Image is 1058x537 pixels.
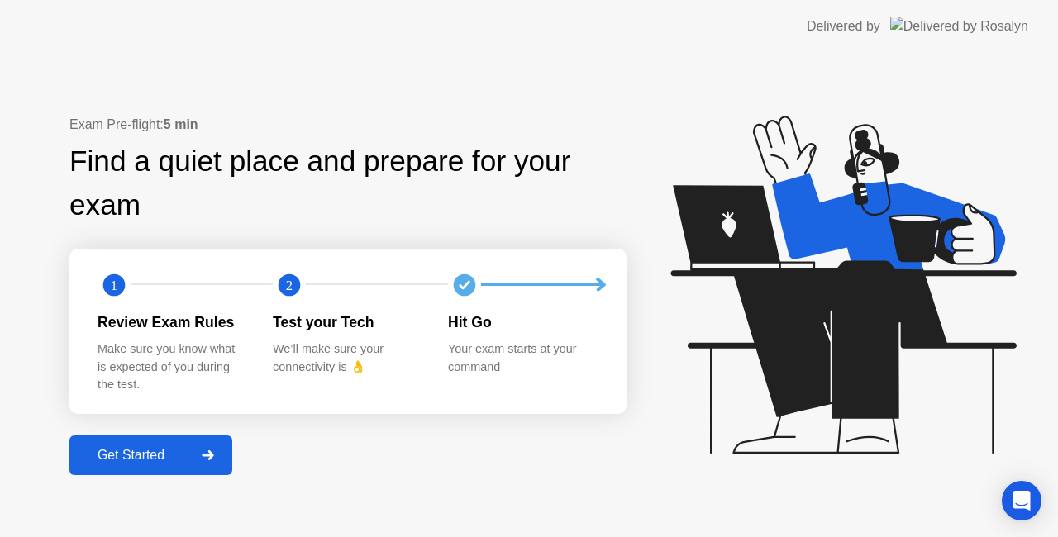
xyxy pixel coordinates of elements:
[273,340,422,376] div: We’ll make sure your connectivity is 👌
[69,140,627,227] div: Find a quiet place and prepare for your exam
[273,311,422,333] div: Test your Tech
[807,17,880,36] div: Delivered by
[98,340,246,394] div: Make sure you know what is expected of you during the test.
[69,115,627,135] div: Exam Pre-flight:
[69,435,232,475] button: Get Started
[1002,481,1041,520] div: Open Intercom Messenger
[448,340,597,376] div: Your exam starts at your command
[98,311,246,333] div: Review Exam Rules
[448,311,597,333] div: Hit Go
[890,17,1028,36] img: Delivered by Rosalyn
[111,277,117,292] text: 1
[164,117,198,131] b: 5 min
[74,448,188,463] div: Get Started
[286,277,293,292] text: 2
